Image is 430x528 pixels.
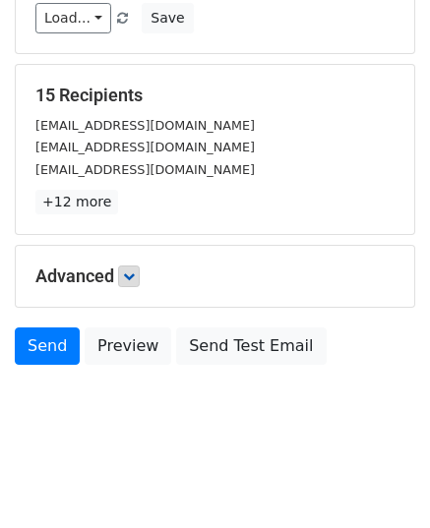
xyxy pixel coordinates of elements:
button: Save [142,3,193,33]
small: [EMAIL_ADDRESS][DOMAIN_NAME] [35,118,255,133]
small: [EMAIL_ADDRESS][DOMAIN_NAME] [35,162,255,177]
iframe: Chat Widget [332,434,430,528]
h5: 15 Recipients [35,85,395,106]
a: Preview [85,327,171,365]
small: [EMAIL_ADDRESS][DOMAIN_NAME] [35,140,255,154]
a: Send [15,327,80,365]
h5: Advanced [35,265,395,287]
a: +12 more [35,190,118,214]
a: Send Test Email [176,327,326,365]
a: Load... [35,3,111,33]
